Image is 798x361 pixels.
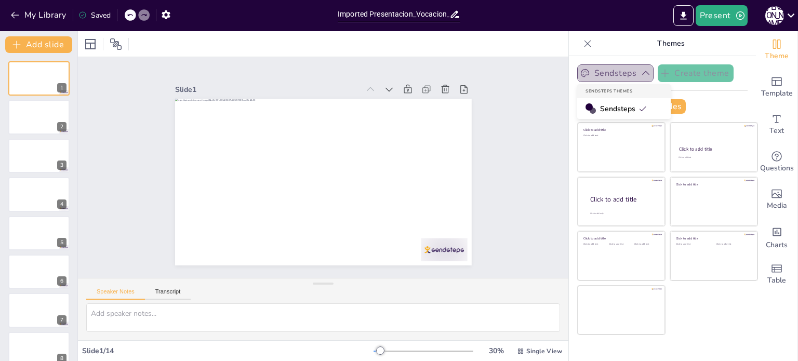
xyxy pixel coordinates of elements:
[5,36,72,53] button: Add slide
[8,139,70,173] div: 3
[756,143,797,181] div: Get real-time input from your audience
[634,243,658,246] div: Click to add text
[57,315,66,325] div: 7
[583,236,658,240] div: Click to add title
[484,346,509,356] div: 30 %
[765,50,789,62] span: Theme
[583,243,607,246] div: Click to add text
[673,5,694,26] button: Export to PowerPoint
[57,276,66,286] div: 6
[756,31,797,69] div: Change the overall theme
[526,347,562,355] span: Single View
[756,256,797,293] div: Add a table
[86,288,145,300] button: Speaker Notes
[600,104,647,114] span: Sendsteps
[583,135,658,137] div: Click to add text
[765,6,784,25] div: [PERSON_NAME]
[756,69,797,106] div: Add ready made slides
[57,161,66,170] div: 3
[679,146,748,152] div: Click to add title
[8,100,70,134] div: 2
[246,13,401,129] div: Slide 1
[679,156,748,159] div: Click to add text
[8,177,70,211] div: 4
[761,88,793,99] span: Template
[756,181,797,218] div: Add images, graphics, shapes or video
[716,243,749,246] div: Click to add text
[78,10,111,20] div: Saved
[8,7,71,23] button: My Library
[8,293,70,327] div: 7
[8,216,70,250] div: 5
[57,238,66,247] div: 5
[577,84,671,98] div: Sendsteps Themes
[583,128,658,132] div: Click to add title
[57,122,66,131] div: 2
[338,7,449,22] input: Insert title
[676,243,709,246] div: Click to add text
[766,239,788,251] span: Charts
[767,200,787,211] span: Media
[769,125,784,137] span: Text
[596,31,746,56] p: Themes
[756,218,797,256] div: Add charts and graphs
[57,83,66,92] div: 1
[110,38,122,50] span: Position
[57,199,66,209] div: 4
[609,243,632,246] div: Click to add text
[590,195,657,204] div: Click to add title
[765,5,784,26] button: [PERSON_NAME]
[82,346,374,356] div: Slide 1 / 14
[696,5,748,26] button: Present
[756,106,797,143] div: Add text boxes
[8,255,70,289] div: 6
[760,163,794,174] span: Questions
[145,288,191,300] button: Transcript
[8,61,70,96] div: 1
[676,182,750,186] div: Click to add title
[767,275,786,286] span: Table
[82,36,99,52] div: Layout
[577,64,654,82] button: Sendsteps
[676,236,750,240] div: Click to add title
[658,64,734,82] button: Create theme
[590,212,656,215] div: Click to add body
